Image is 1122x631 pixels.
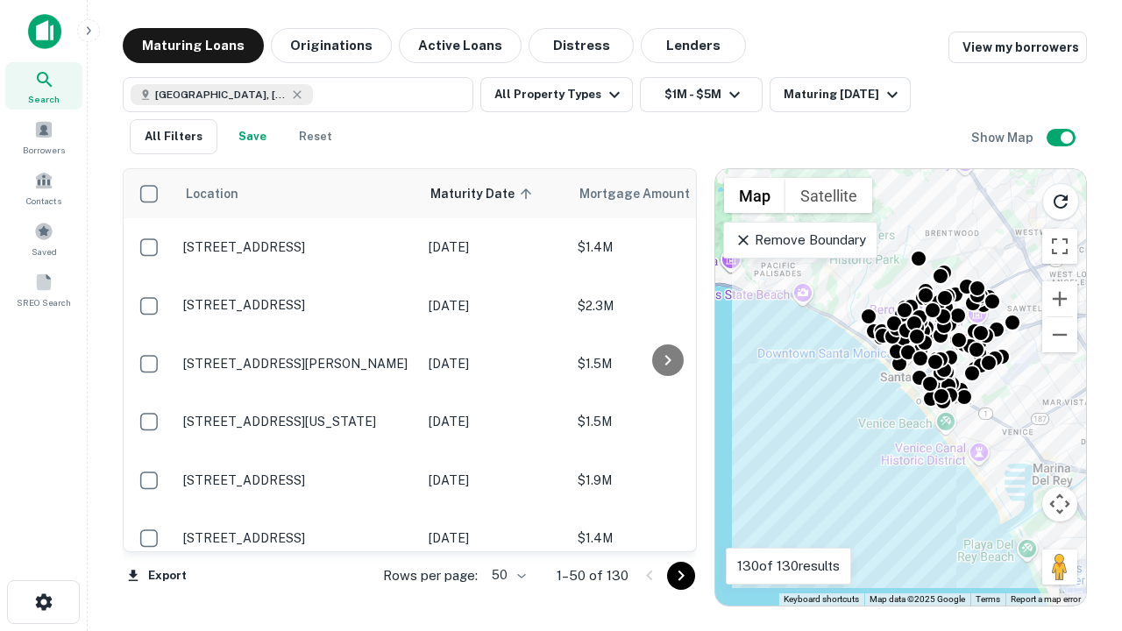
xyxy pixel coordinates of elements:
[976,594,1000,604] a: Terms (opens in new tab)
[715,169,1086,606] div: 0 0
[529,28,634,63] button: Distress
[123,28,264,63] button: Maturing Loans
[429,296,560,315] p: [DATE]
[784,84,903,105] div: Maturing [DATE]
[5,62,82,110] a: Search
[720,583,778,606] img: Google
[1011,594,1081,604] a: Report a map error
[5,215,82,262] a: Saved
[5,266,82,313] a: SREO Search
[870,594,965,604] span: Map data ©2025 Google
[429,238,560,257] p: [DATE]
[429,528,560,548] p: [DATE]
[1034,491,1122,575] iframe: Chat Widget
[578,528,753,548] p: $1.4M
[480,77,633,112] button: All Property Types
[1042,183,1079,220] button: Reload search area
[1042,229,1077,264] button: Toggle fullscreen view
[429,412,560,431] p: [DATE]
[28,14,61,49] img: capitalize-icon.png
[123,563,191,589] button: Export
[735,230,865,251] p: Remove Boundary
[578,238,753,257] p: $1.4M
[579,183,713,204] span: Mortgage Amount
[948,32,1087,63] a: View my borrowers
[155,87,287,103] span: [GEOGRAPHIC_DATA], [GEOGRAPHIC_DATA], [GEOGRAPHIC_DATA]
[5,113,82,160] a: Borrowers
[737,556,840,577] p: 130 of 130 results
[784,593,859,606] button: Keyboard shortcuts
[430,183,537,204] span: Maturity Date
[224,119,280,154] button: Save your search to get updates of matches that match your search criteria.
[183,472,411,488] p: [STREET_ADDRESS]
[720,583,778,606] a: Open this area in Google Maps (opens a new window)
[399,28,522,63] button: Active Loans
[174,169,420,218] th: Location
[641,28,746,63] button: Lenders
[485,563,529,588] div: 50
[183,356,411,372] p: [STREET_ADDRESS][PERSON_NAME]
[183,414,411,429] p: [STREET_ADDRESS][US_STATE]
[28,92,60,106] span: Search
[1042,281,1077,316] button: Zoom in
[271,28,392,63] button: Originations
[578,412,753,431] p: $1.5M
[383,565,478,586] p: Rows per page:
[429,354,560,373] p: [DATE]
[130,119,217,154] button: All Filters
[26,194,61,208] span: Contacts
[557,565,628,586] p: 1–50 of 130
[185,183,238,204] span: Location
[5,164,82,211] a: Contacts
[578,354,753,373] p: $1.5M
[1042,486,1077,521] button: Map camera controls
[667,562,695,590] button: Go to next page
[288,119,344,154] button: Reset
[183,530,411,546] p: [STREET_ADDRESS]
[569,169,762,218] th: Mortgage Amount
[1042,317,1077,352] button: Zoom out
[420,169,569,218] th: Maturity Date
[183,239,411,255] p: [STREET_ADDRESS]
[32,245,57,259] span: Saved
[183,297,411,313] p: [STREET_ADDRESS]
[770,77,911,112] button: Maturing [DATE]
[123,77,473,112] button: [GEOGRAPHIC_DATA], [GEOGRAPHIC_DATA], [GEOGRAPHIC_DATA]
[724,178,785,213] button: Show street map
[640,77,763,112] button: $1M - $5M
[971,128,1036,147] h6: Show Map
[578,471,753,490] p: $1.9M
[785,178,872,213] button: Show satellite imagery
[429,471,560,490] p: [DATE]
[23,143,65,157] span: Borrowers
[578,296,753,315] p: $2.3M
[17,295,71,309] span: SREO Search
